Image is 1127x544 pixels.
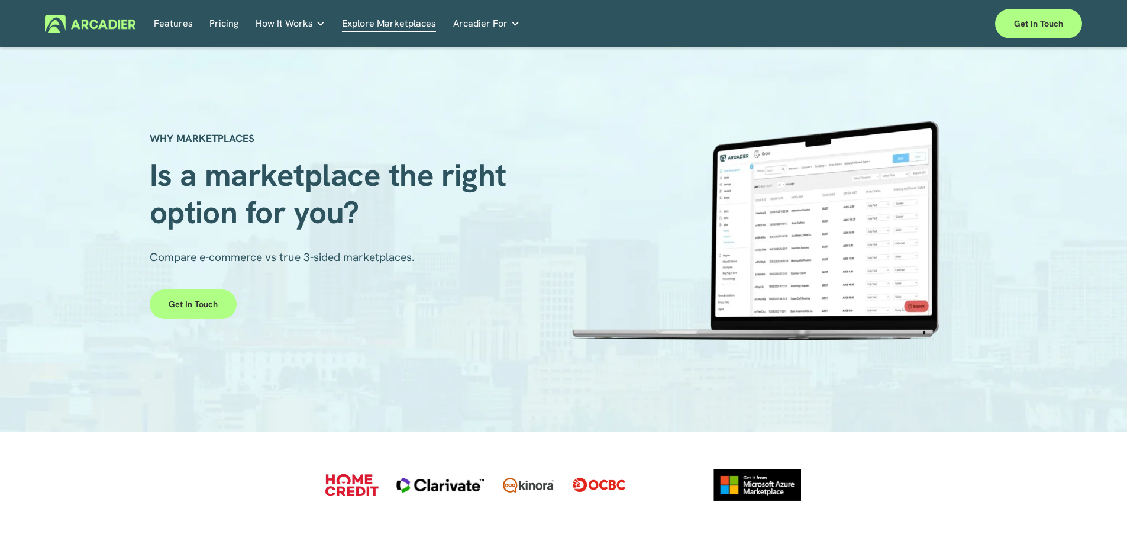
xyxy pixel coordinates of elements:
[45,15,135,33] img: Arcadier
[256,15,313,32] span: How It Works
[209,15,238,33] a: Pricing
[453,15,520,33] a: folder dropdown
[154,15,193,33] a: Features
[995,9,1082,38] a: Get in touch
[256,15,325,33] a: folder dropdown
[342,15,436,33] a: Explore Marketplaces
[150,250,415,265] span: Compare e-commerce vs true 3-sided marketplaces.
[150,154,515,232] span: Is a marketplace the right option for you?
[150,131,254,145] strong: WHY MARKETPLACES
[453,15,508,32] span: Arcadier For
[150,289,237,319] a: Get in touch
